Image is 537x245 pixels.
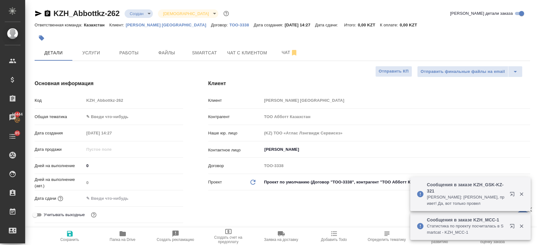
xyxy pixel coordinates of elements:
[128,11,145,16] button: Создан
[427,194,506,207] p: [PERSON_NAME]: [PERSON_NAME], привет! Да, вот только провел
[202,227,255,245] button: Создать счет на предоплату
[35,146,84,153] p: Дата продажи
[35,177,84,189] p: Дней на выполнение (авт.)
[421,68,505,75] span: Отправить финальные файлы на email
[208,163,262,169] p: Договор
[84,112,183,122] div: ✎ Введи что-нибудь
[189,49,220,57] span: Smartcat
[76,49,106,57] span: Услуги
[527,149,528,150] button: Open
[35,114,84,120] p: Общая тематика
[109,23,126,27] p: Клиент:
[262,128,530,138] input: Пустое поле
[450,10,513,17] span: [PERSON_NAME] детали заказа
[208,147,262,153] p: Контактное лицо
[84,96,183,105] input: Пустое поле
[84,178,183,187] input: Пустое поле
[44,212,85,218] span: Учитывать выходные
[86,114,175,120] div: ✎ Введи что-нибудь
[11,130,23,136] span: 85
[262,96,530,105] input: Пустое поле
[275,49,305,57] span: Чат
[379,68,409,75] span: Отправить КП
[35,163,84,169] p: Дней на выполнение
[53,9,120,18] a: KZH_Abbottkz-262
[126,23,211,27] p: [PERSON_NAME] [GEOGRAPHIC_DATA]
[222,9,230,18] button: Доп статусы указывают на важность/срочность заказа
[56,194,64,203] button: Если добавить услуги и заполнить их объемом, то дата рассчитается автоматически
[211,23,230,27] p: Договор:
[114,49,144,57] span: Работы
[308,227,361,245] button: Добавить Todo
[208,179,222,185] p: Проект
[262,161,530,170] input: Пустое поле
[126,22,211,27] a: [PERSON_NAME] [GEOGRAPHIC_DATA]
[427,217,506,223] p: Сообщения в заказе KZH_MCC-1
[417,66,523,77] div: split button
[60,237,79,242] span: Сохранить
[375,66,412,77] button: Отправить КП
[321,237,347,242] span: Добавить Todo
[90,211,98,219] button: Выбери, если сб и вс нужно считать рабочими днями для выполнения заказа.
[290,49,298,57] svg: Отписаться
[35,130,84,136] p: Дата создания
[35,10,42,17] button: Скопировать ссылку для ЯМессенджера
[254,23,285,27] p: Дата создания:
[208,97,262,104] p: Клиент
[38,49,69,57] span: Детали
[84,145,139,154] input: Пустое поле
[84,23,109,27] p: Казахстан
[208,130,262,136] p: Наше юр. лицо
[264,237,298,242] span: Заявка на доставку
[2,110,24,125] a: 16444
[368,237,406,242] span: Определить тематику
[110,237,136,242] span: Папка на Drive
[149,227,202,245] button: Создать рекламацию
[427,182,506,194] p: Сообщения в заказе KZH_GSK-KZ-321
[35,31,48,45] button: Добавить тэг
[417,66,508,77] button: Отправить финальные файлы на email
[84,161,183,170] input: ✎ Введи что-нибудь
[35,195,56,202] p: Дата сдачи
[2,128,24,144] a: 85
[358,23,380,27] p: 0,00 KZT
[506,220,521,235] button: Открыть в новой вкладке
[35,23,84,27] p: Ответственная команда:
[380,23,400,27] p: К оплате:
[285,23,315,27] p: [DATE] 14:27
[158,9,218,18] div: Создан
[208,114,262,120] p: Контрагент
[125,9,153,18] div: Создан
[227,49,267,57] span: Чат с клиентом
[43,227,96,245] button: Сохранить
[229,23,254,27] p: ТОО-3338
[157,237,194,242] span: Создать рекламацию
[315,23,339,27] p: Дата сдачи:
[400,23,422,27] p: 0,00 KZT
[152,49,182,57] span: Файлы
[35,80,183,87] h4: Основная информация
[255,227,308,245] button: Заявка на доставку
[96,227,149,245] button: Папка на Drive
[208,80,530,87] h4: Клиент
[35,97,84,104] p: Код
[262,112,530,121] input: Пустое поле
[361,227,413,245] button: Определить тематику
[8,111,26,117] span: 16444
[84,194,139,203] input: ✎ Введи что-нибудь
[84,128,139,138] input: Пустое поле
[506,188,521,203] button: Открыть в новой вкладке
[515,223,528,229] button: Закрыть
[515,191,528,197] button: Закрыть
[427,223,506,236] p: Cтатистика по проекту посчиталась в Smartcat - KZH_MCC-1
[161,11,210,16] button: [DEMOGRAPHIC_DATA]
[44,10,51,17] button: Скопировать ссылку
[262,177,530,188] div: Проект по умолчанию (Договор "ТОО-3338", контрагент "ТОО Абботт Казахстан")
[344,23,358,27] p: Итого:
[229,22,254,27] a: ТОО-3338
[206,235,251,244] span: Создать счет на предоплату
